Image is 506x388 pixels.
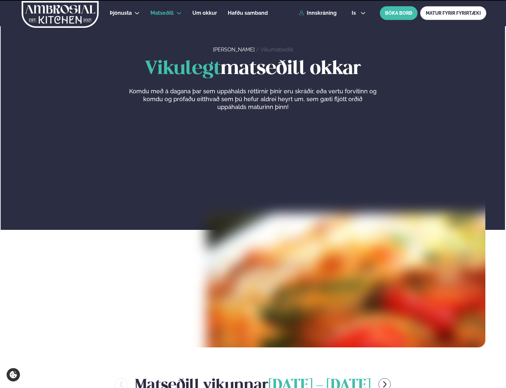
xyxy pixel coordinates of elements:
a: MATUR FYRIR FYRIRTÆKI [420,6,486,20]
h1: matseðill okkar [20,59,485,80]
a: Vikumatseðill [261,46,293,53]
span: / [256,46,261,53]
button: is [346,10,371,16]
a: Innskráning [299,10,337,16]
a: Þjónusta [110,9,132,17]
a: Um okkur [192,9,217,17]
button: BÓKA BORÐ [380,6,418,20]
span: Þjónusta [110,10,132,16]
a: Hafðu samband [228,9,268,17]
p: Komdu með á dagana þar sem uppáhalds réttirnir þínir eru skráðir, eða vertu forvitinn og komdu og... [129,87,377,111]
img: logo [21,1,99,28]
span: Vikulegt [145,60,221,78]
span: Matseðill [150,10,174,16]
span: Hafðu samband [228,10,268,16]
a: [PERSON_NAME] [213,46,255,53]
span: Um okkur [192,10,217,16]
span: is [352,10,358,16]
a: Matseðill [150,9,174,17]
a: Cookie settings [7,368,20,381]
